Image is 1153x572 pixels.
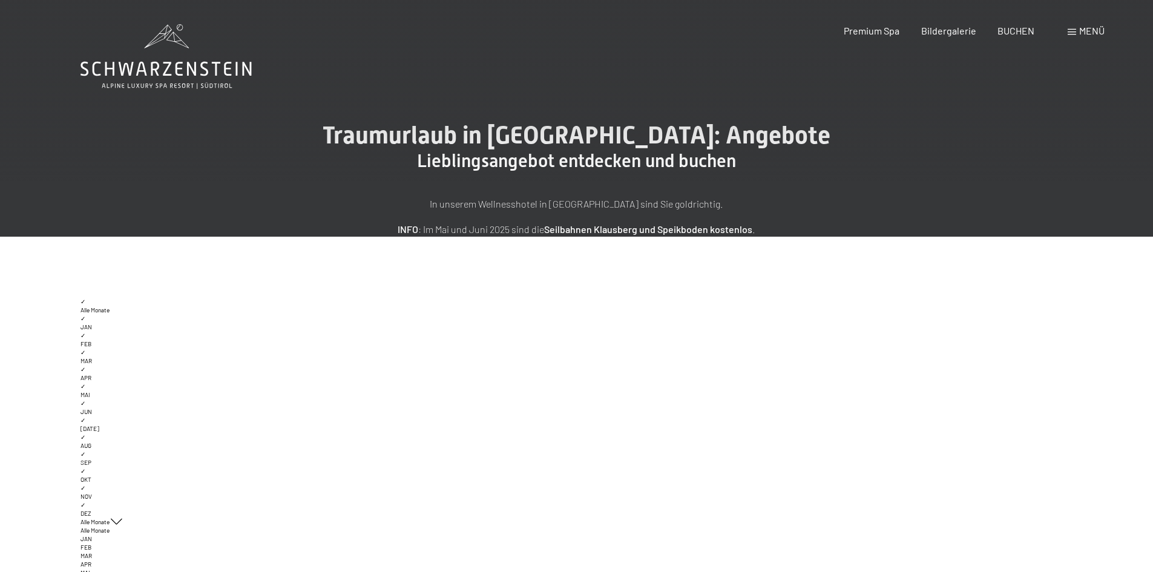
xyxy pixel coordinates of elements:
span: ✓ [80,433,85,441]
span: JAN [80,323,92,330]
span: Traumurlaub in [GEOGRAPHIC_DATA]: Angebote [323,121,830,150]
span: ✓ [80,399,85,407]
span: ✓ [80,366,85,373]
span: ✓ [80,332,85,339]
span: Alle Monate [80,306,110,314]
strong: INFO [398,223,418,235]
span: ✓ [80,484,85,491]
span: ✓ [80,298,85,305]
span: APR [80,560,91,568]
span: APR [80,374,91,381]
p: : Im Mai und Juni 2025 sind die . [274,222,879,237]
a: BUCHEN [997,25,1034,36]
span: MAR [80,357,92,364]
span: SEP [80,459,91,466]
span: FEB [80,340,91,347]
span: [DATE] [80,425,99,432]
span: Lieblingsangebot entdecken und buchen [417,150,736,171]
span: ✓ [80,315,85,322]
span: ✓ [80,450,85,458]
p: In unserem Wellnesshotel in [GEOGRAPHIC_DATA] sind Sie goldrichtig. [274,196,879,212]
span: ✓ [80,383,85,390]
span: NOV [80,493,92,500]
span: AUG [80,442,91,449]
span: ✓ [80,416,85,424]
span: ✓ [80,349,85,356]
span: DEZ [80,510,91,517]
span: Menü [1079,25,1105,36]
span: Alle Monate [80,518,110,525]
span: Alle Monate [80,527,110,534]
span: JUN [80,408,92,415]
span: MAR [80,552,92,559]
a: Premium Spa [844,25,899,36]
span: ✓ [80,467,85,475]
span: MAI [80,391,90,398]
a: Bildergalerie [921,25,976,36]
span: JAN [80,535,92,542]
span: OKT [80,476,91,483]
span: FEB [80,544,91,551]
span: ✓ [80,501,85,508]
strong: Seilbahnen Klausberg und Speikboden kostenlos [544,223,752,235]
